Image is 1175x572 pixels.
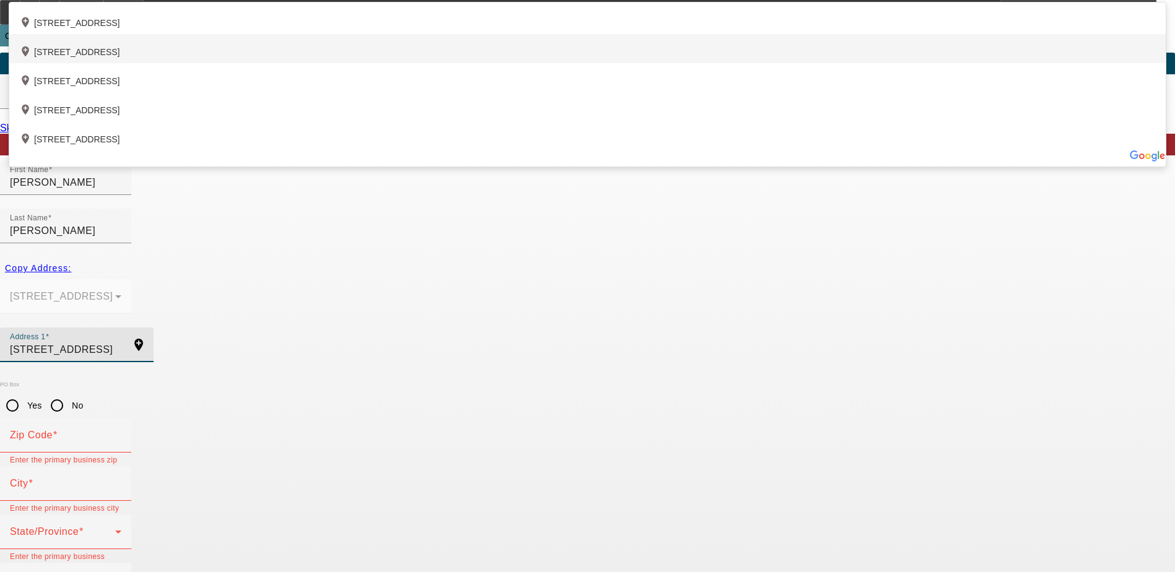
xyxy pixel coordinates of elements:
[25,399,42,412] label: Yes
[9,34,1166,63] div: [STREET_ADDRESS]
[69,399,83,412] label: No
[10,214,48,222] mat-label: Last Name
[19,132,34,147] mat-icon: add_location
[10,478,28,488] mat-label: City
[19,45,34,60] mat-icon: add_location
[10,526,79,537] mat-label: State/Province
[10,453,121,479] mat-error: Enter the primary business zip code
[1129,150,1166,162] img: Powered by Google
[124,337,154,352] mat-icon: add_location
[10,333,45,341] mat-label: Address 1
[5,31,387,41] span: Opportunity / 092500246 / [PERSON_NAME] Sanitation Svc Inc / [PERSON_NAME]
[9,92,1166,121] div: [STREET_ADDRESS]
[9,5,1166,34] div: [STREET_ADDRESS]
[10,430,53,440] mat-label: Zip Code
[10,501,121,514] mat-error: Enter the primary business city
[9,63,1166,92] div: [STREET_ADDRESS]
[19,103,34,118] mat-icon: add_location
[9,121,1166,150] div: [STREET_ADDRESS]
[19,16,34,31] mat-icon: add_location
[19,74,34,89] mat-icon: add_location
[10,166,48,174] mat-label: First Name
